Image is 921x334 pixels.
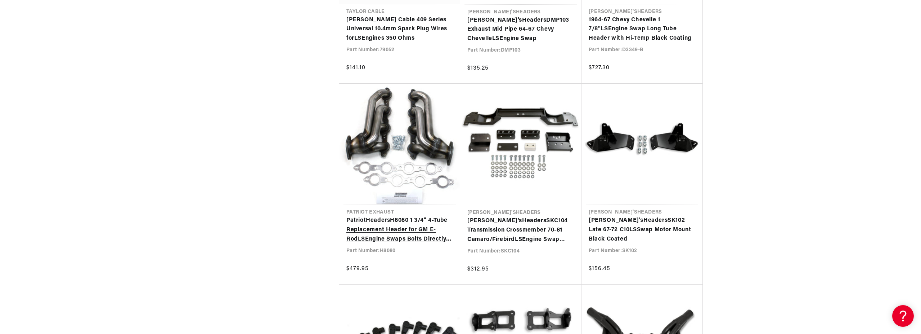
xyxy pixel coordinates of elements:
[467,216,574,244] a: [PERSON_NAME]'sHeadersSKC104 Transmission Crossmember 70-81 Camaro/FirebirdLSEngine Swap Black Co...
[346,216,453,244] a: PatriotHeadersH8080 1 3/4" 4-Tube Replacement Header for GM E-RodLSEngine Swaps Bolts Directly to...
[467,16,574,44] a: [PERSON_NAME]'sHeadersDMP103 Exhaust Mid Pipe 64-67 Chevy ChevelleLSEngine Swap
[346,16,453,43] a: [PERSON_NAME] Cable 409 Series Universal 10.4mm Spark Plug Wires forLSEngines 350 Ohms
[589,216,695,244] a: [PERSON_NAME]'sHeadersSK102 Late 67-72 C10LSSwap Motor Mount Black Coated
[589,16,695,43] a: 1964-67 Chevy Chevelle 1 7/8"LSEngine Swap Long Tube Header with Hi-Temp Black Coating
